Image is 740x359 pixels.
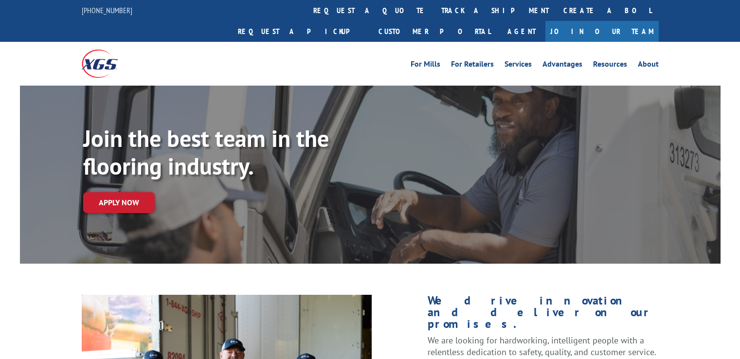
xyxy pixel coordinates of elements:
a: Customer Portal [371,21,498,42]
a: Resources [593,60,627,71]
h1: We drive innovation and deliver on our promises. [428,295,658,335]
a: [PHONE_NUMBER] [82,5,132,15]
a: For Retailers [451,60,494,71]
a: For Mills [411,60,440,71]
a: Apply now [83,192,155,213]
a: Request a pickup [231,21,371,42]
a: Advantages [542,60,582,71]
strong: Join the best team in the flooring industry. [83,123,329,181]
a: Services [505,60,532,71]
a: Agent [498,21,545,42]
a: About [638,60,659,71]
a: Join Our Team [545,21,659,42]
